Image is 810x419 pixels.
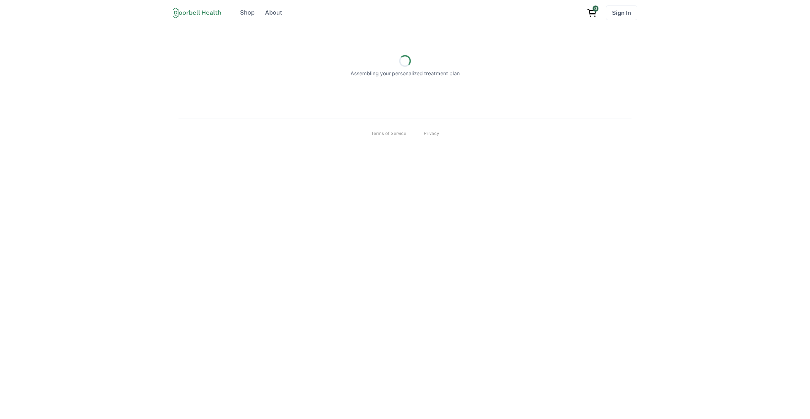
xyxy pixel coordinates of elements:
[260,6,286,20] a: About
[424,130,439,137] a: Privacy
[236,6,259,20] a: Shop
[593,6,598,11] span: 0
[371,130,406,137] a: Terms of Service
[606,6,637,20] a: Sign In
[351,70,460,78] p: Assembling your personalized treatment plan
[240,8,255,17] div: Shop
[584,6,600,20] a: View cart
[265,8,282,17] div: About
